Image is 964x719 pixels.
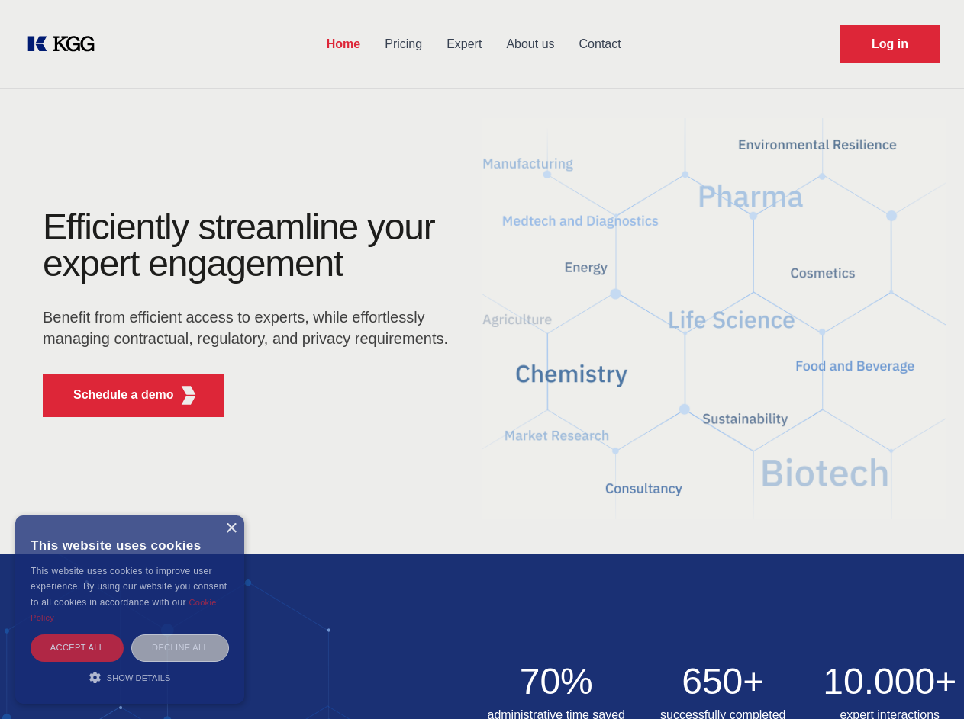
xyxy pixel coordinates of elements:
h2: 650+ [649,663,798,700]
button: Schedule a demoKGG Fifth Element RED [43,374,224,417]
h1: Efficiently streamline your expert engagement [43,209,458,282]
span: Show details [107,673,171,682]
div: Decline all [131,634,229,661]
span: This website uses cookies to improve user experience. By using our website you consent to all coo... [31,566,227,608]
a: Contact [567,24,634,64]
div: Accept all [31,634,124,661]
a: Expert [434,24,494,64]
a: About us [494,24,566,64]
h2: 70% [482,663,631,700]
div: Close [225,523,237,534]
a: Cookie Policy [31,598,217,622]
img: KGG Fifth Element RED [482,99,946,538]
p: Schedule a demo [73,386,174,404]
a: Home [314,24,372,64]
a: KOL Knowledge Platform: Talk to Key External Experts (KEE) [24,32,107,56]
a: Request Demo [840,25,940,63]
div: This website uses cookies [31,527,229,563]
div: Show details [31,669,229,685]
p: Benefit from efficient access to experts, while effortlessly managing contractual, regulatory, an... [43,307,458,349]
a: Pricing [372,24,434,64]
img: KGG Fifth Element RED [179,386,198,405]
